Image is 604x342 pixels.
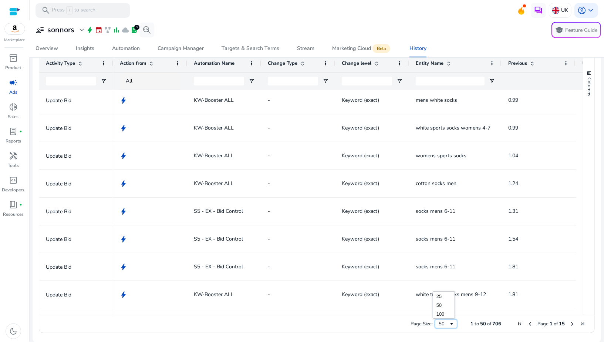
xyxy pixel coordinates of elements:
span: 1 [470,321,473,327]
span: cotton socks men [416,180,456,187]
div: Stream [297,46,314,51]
span: to [475,321,479,327]
span: - [268,180,270,187]
span: 1.31 [508,208,518,215]
input: Activity Type Filter Input [46,77,96,85]
span: Keyword (exact) [342,235,379,242]
span: school [555,26,564,34]
span: Action from [120,60,146,67]
span: Keyword (exact) [342,180,379,187]
span: search_insights [142,26,151,34]
span: - [268,263,270,270]
span: 1.04 [508,152,518,159]
button: Open Filter Menu [489,78,495,84]
p: Reports [6,138,21,144]
span: 100 [436,311,445,317]
button: Open Filter Menu [101,78,107,84]
span: Beta [372,44,390,53]
span: lab_profile [9,127,18,136]
span: - [268,235,270,242]
div: Automation [112,46,140,51]
p: Developers [2,187,25,193]
span: campaign [9,78,18,87]
p: Update Bid [46,148,107,164]
div: Overview [36,46,58,51]
span: 1.24 [508,180,518,187]
p: Press to search [52,6,95,14]
button: schoolFeature Guide [551,22,601,38]
img: uk.svg [552,7,560,14]
span: socks mens 6-11 [416,208,455,215]
div: 50 [439,321,449,327]
div: Campaign Manager [158,46,204,51]
div: Targets & Search Terms [222,46,279,51]
p: Update Bid [46,287,107,302]
button: Open Filter Menu [397,78,402,84]
span: KW-Booster ALL [194,93,234,108]
span: mens white socks [416,97,457,104]
div: Select Field [433,291,455,319]
span: 1 [550,321,553,327]
p: Resources [3,211,24,218]
span: 0.99 [508,124,518,131]
span: 50 [480,321,486,327]
span: - [268,152,270,159]
span: socks mens 6-11 [416,263,455,270]
span: bolt [120,235,127,243]
div: Previous Page [527,321,533,327]
span: Page [537,321,549,327]
span: cloud [122,26,129,34]
span: keyboard_arrow_down [586,6,595,15]
span: Previous [508,60,527,67]
span: bar_chart [113,26,120,34]
span: - [268,97,270,104]
span: / [66,6,73,14]
span: Keyword (exact) [342,152,379,159]
span: lab_profile [131,26,138,34]
span: S5 - EX - Bid Control [194,231,243,247]
button: Open Filter Menu [323,78,328,84]
span: Keyword (exact) [342,97,379,104]
span: book_4 [9,200,18,209]
div: Page Size [435,319,457,328]
span: search [41,6,50,15]
span: S5 - EX - Bid Control [194,204,243,219]
span: user_attributes [36,26,44,34]
span: 1.81 [508,291,518,298]
div: First Page [517,321,523,327]
span: dark_mode [9,327,18,336]
span: 25 [436,294,442,299]
span: - [268,208,270,215]
span: bolt [120,152,127,160]
p: Sales [8,113,19,120]
span: of [554,321,558,327]
p: Tools [8,162,19,169]
div: 3 [134,25,139,30]
span: Keyword (exact) [342,291,379,298]
span: All [126,77,132,84]
span: KW-Booster ALL [194,287,234,302]
span: 50 [436,302,442,308]
span: Change level [342,60,371,67]
span: family_history [104,26,111,34]
p: Update Bid [46,176,107,191]
p: Update Bid [46,259,107,275]
span: bolt [120,97,127,104]
span: fiber_manual_record [19,203,22,206]
span: 706 [492,321,501,327]
p: Feature Guide [566,27,598,34]
div: Insights [76,46,94,51]
span: white sports socks womens 4-7 [416,124,490,131]
span: - [268,124,270,131]
span: inventory_2 [9,54,18,63]
span: Change Type [268,60,297,67]
div: Last Page [580,321,586,327]
p: Marketplace [4,37,25,43]
p: Product [6,64,21,71]
p: Update Bid [46,204,107,219]
span: bolt [120,208,127,215]
span: Columns [586,77,593,96]
span: of [487,321,491,327]
span: KW-Booster ALL [194,176,234,191]
span: account_circle [577,6,586,15]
